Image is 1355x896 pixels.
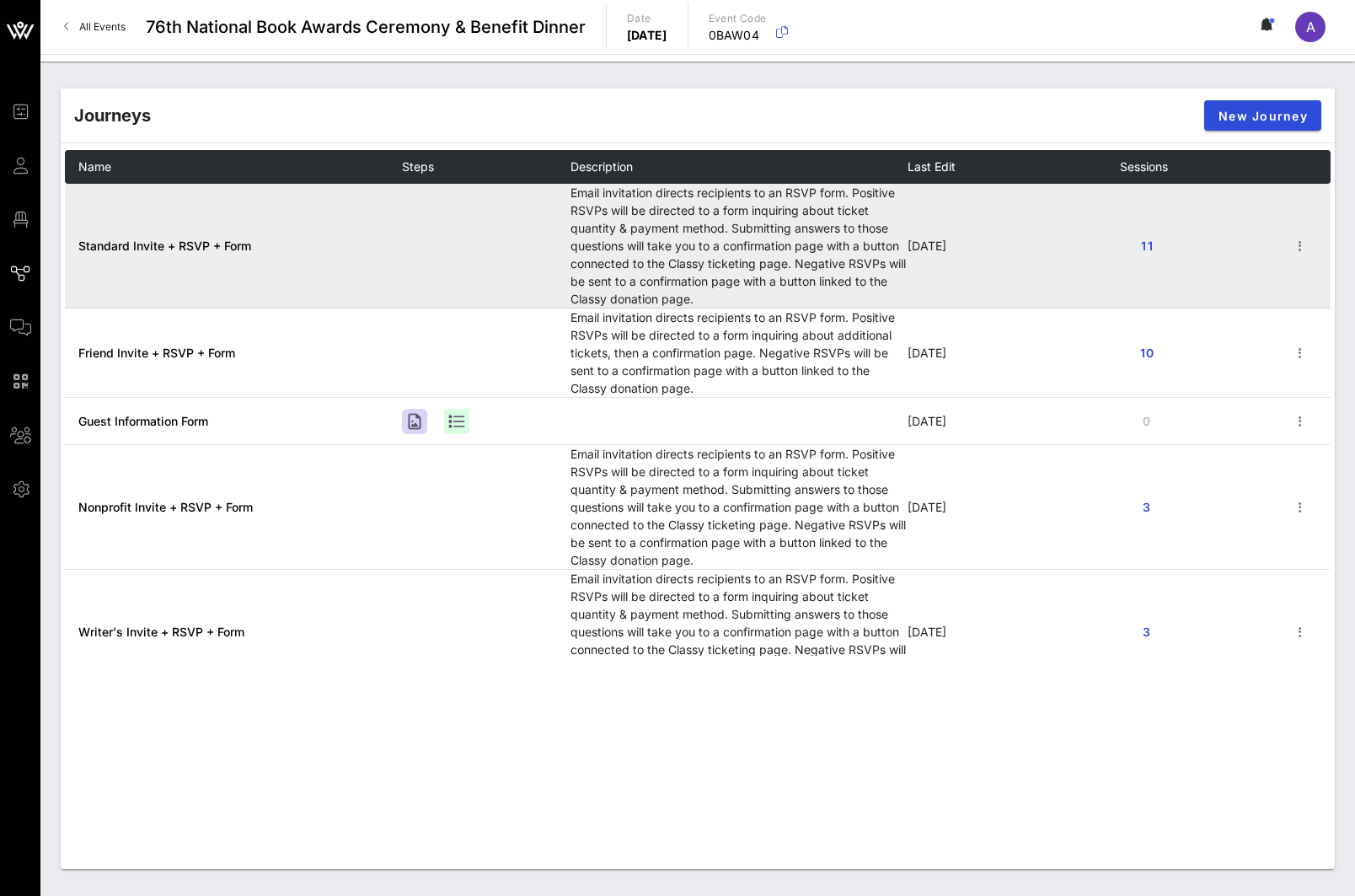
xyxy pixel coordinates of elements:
[570,309,908,398] td: Email invitation directs recipients to an RSVP form. Positive RSVPs will be directed to a form in...
[908,159,956,174] span: Last Edit
[402,150,570,184] th: Steps
[1120,492,1174,523] button: 3
[570,570,908,694] td: Email invitation directs recipients to an RSVP form. Positive RSVPs will be directed to a form in...
[908,500,946,514] span: [DATE]
[1120,231,1174,261] button: 11
[908,625,946,639] span: [DATE]
[570,184,908,309] td: Email invitation directs recipients to an RSVP form. Positive RSVPs will be directed to a form in...
[78,159,111,174] span: Name
[1218,109,1308,123] span: New Journey
[1133,500,1160,514] span: 3
[1295,12,1326,42] div: A
[1133,239,1160,253] span: 11
[146,14,586,40] span: 76th National Book Awards Ceremony & Benefit Dinner
[1204,100,1321,131] button: New Journey
[570,150,908,184] th: Description: Not sorted. Activate to sort ascending.
[74,103,151,128] div: Journeys
[78,625,244,639] a: Writer's Invite + RSVP + Form
[627,10,667,27] p: Date
[908,150,1120,184] th: Last Edit: Not sorted. Activate to sort ascending.
[1120,338,1174,368] button: 10
[402,159,434,174] span: Steps
[1120,617,1174,647] button: 3
[78,500,253,514] a: Nonprofit Invite + RSVP + Form
[78,346,235,360] a: Friend Invite + RSVP + Form
[908,239,946,253] span: [DATE]
[908,414,946,428] span: [DATE]
[79,20,126,33] span: All Events
[78,414,208,428] a: Guest Information Form
[65,150,402,184] th: Name: Not sorted. Activate to sort ascending.
[570,445,908,570] td: Email invitation directs recipients to an RSVP form. Positive RSVPs will be directed to a form in...
[908,346,946,360] span: [DATE]
[709,10,767,27] p: Event Code
[54,13,136,40] a: All Events
[1120,150,1288,184] th: Sessions: Not sorted. Activate to sort ascending.
[1133,346,1160,360] span: 10
[1133,625,1160,639] span: 3
[1306,19,1315,35] span: A
[570,159,633,174] span: Description
[627,27,667,44] p: [DATE]
[1120,159,1168,174] span: Sessions
[709,27,767,44] p: 0BAW04
[78,239,251,253] a: Standard Invite + RSVP + Form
